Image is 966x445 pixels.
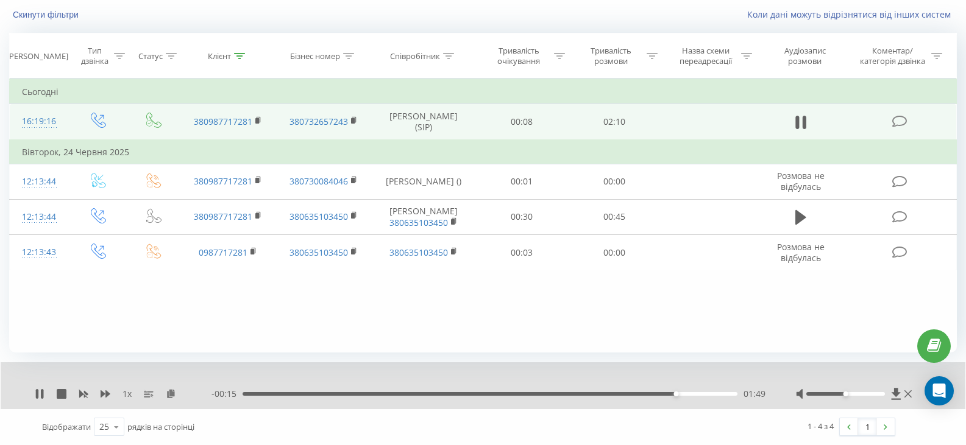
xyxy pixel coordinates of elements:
td: Вівторок, 24 Червня 2025 [10,140,957,164]
div: Accessibility label [843,391,848,396]
a: 380987717281 [194,175,252,187]
td: 00:30 [475,199,568,234]
td: [PERSON_NAME] () [372,164,475,199]
div: 12:13:43 [22,240,57,264]
button: Скинути фільтри [9,9,85,20]
a: 380635103450 [389,247,448,258]
div: Коментар/категорія дзвінка [857,46,928,66]
td: 00:45 [568,199,661,234]
td: [PERSON_NAME] (SIP) [372,104,475,140]
span: - 00:15 [211,388,243,400]
span: Розмова не відбулась [777,241,825,264]
a: 0987717281 [199,247,247,258]
div: Статус [138,51,163,61]
td: Сьогодні [10,80,957,104]
td: 02:10 [568,104,661,140]
a: 380732657243 [289,116,348,127]
span: 1 x [123,388,132,400]
span: рядків на сторінці [127,421,194,432]
div: 12:13:44 [22,170,57,194]
td: 00:03 [475,235,568,270]
div: Аудіозапис розмови [767,46,842,66]
div: [PERSON_NAME] [7,51,68,61]
td: 00:01 [475,164,568,199]
div: Open Intercom Messenger [925,376,954,405]
div: Тривалість розмови [579,46,644,66]
a: 380987717281 [194,116,252,127]
td: [PERSON_NAME] [372,199,475,234]
td: 00:00 [568,164,661,199]
a: 380635103450 [289,211,348,222]
div: Клієнт [208,51,231,61]
div: 16:19:16 [22,110,57,133]
a: 380730084046 [289,175,348,187]
a: 380635103450 [289,247,348,258]
td: 00:00 [568,235,661,270]
span: 01:49 [744,388,765,400]
a: Коли дані можуть відрізнятися вiд інших систем [747,9,957,20]
div: Назва схеми переадресації [673,46,738,66]
div: Accessibility label [674,391,679,396]
a: 380635103450 [389,217,448,228]
span: Відображати [42,421,91,432]
span: Розмова не відбулась [777,170,825,192]
div: Співробітник [390,51,440,61]
div: Тип дзвінка [79,46,110,66]
a: 1 [858,418,876,435]
div: Бізнес номер [290,51,340,61]
td: 00:08 [475,104,568,140]
a: 380987717281 [194,211,252,222]
div: 12:13:44 [22,205,57,229]
div: 25 [99,421,109,433]
div: Тривалість очікування [486,46,551,66]
div: 1 - 4 з 4 [808,420,834,432]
